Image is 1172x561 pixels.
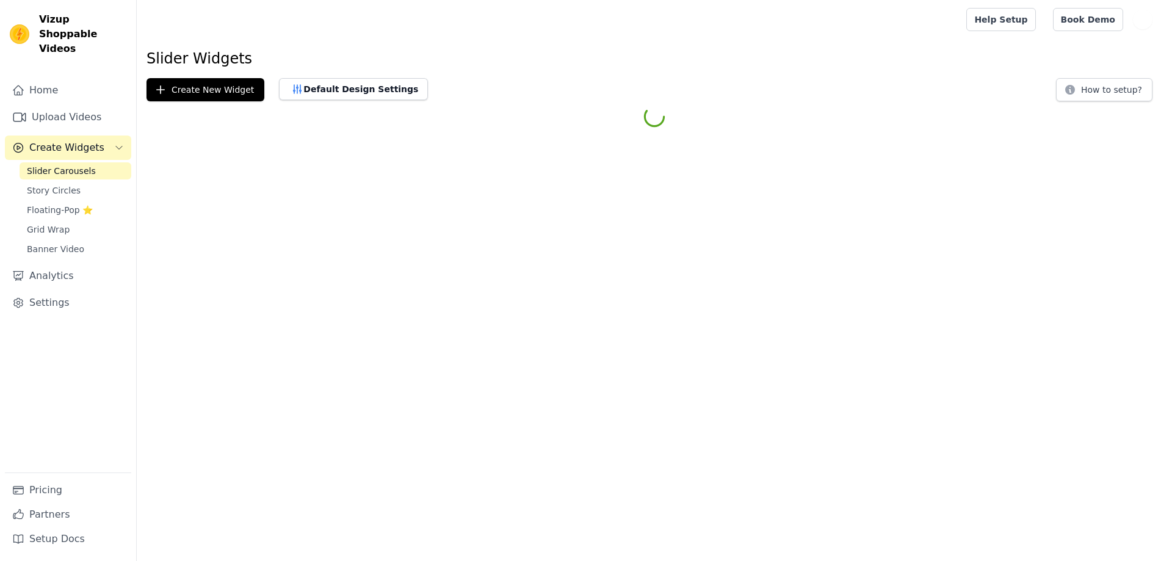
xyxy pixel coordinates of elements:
[5,136,131,160] button: Create Widgets
[10,24,29,44] img: Vizup
[20,162,131,179] a: Slider Carousels
[1056,87,1152,98] a: How to setup?
[146,49,1162,68] h1: Slider Widgets
[5,527,131,551] a: Setup Docs
[27,184,81,197] span: Story Circles
[20,221,131,238] a: Grid Wrap
[5,502,131,527] a: Partners
[5,264,131,288] a: Analytics
[20,201,131,219] a: Floating-Pop ⭐
[27,223,70,236] span: Grid Wrap
[29,140,104,155] span: Create Widgets
[279,78,428,100] button: Default Design Settings
[1056,78,1152,101] button: How to setup?
[27,165,96,177] span: Slider Carousels
[27,204,93,216] span: Floating-Pop ⭐
[5,291,131,315] a: Settings
[20,182,131,199] a: Story Circles
[5,78,131,103] a: Home
[20,241,131,258] a: Banner Video
[27,243,84,255] span: Banner Video
[146,78,264,101] button: Create New Widget
[1053,8,1123,31] a: Book Demo
[5,478,131,502] a: Pricing
[39,12,126,56] span: Vizup Shoppable Videos
[966,8,1035,31] a: Help Setup
[5,105,131,129] a: Upload Videos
